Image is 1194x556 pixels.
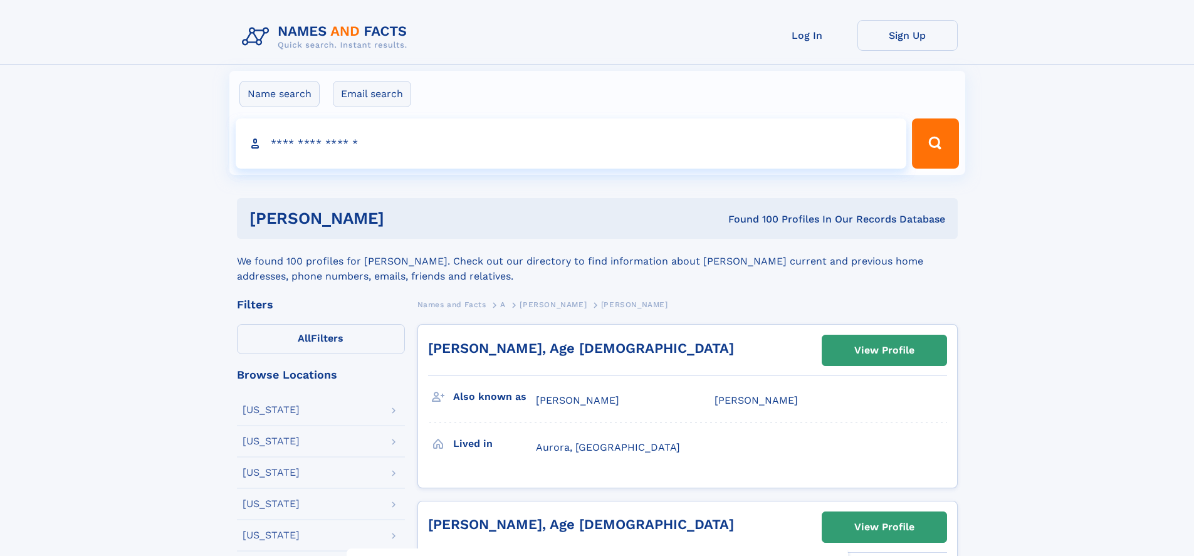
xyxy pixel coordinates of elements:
[239,81,320,107] label: Name search
[333,81,411,107] label: Email search
[912,118,958,169] button: Search Button
[236,118,907,169] input: search input
[715,394,798,406] span: [PERSON_NAME]
[601,300,668,309] span: [PERSON_NAME]
[237,369,405,380] div: Browse Locations
[453,433,536,454] h3: Lived in
[520,296,587,312] a: [PERSON_NAME]
[243,468,300,478] div: [US_STATE]
[857,20,958,51] a: Sign Up
[298,332,311,344] span: All
[500,300,506,309] span: A
[249,211,557,226] h1: [PERSON_NAME]
[822,512,946,542] a: View Profile
[757,20,857,51] a: Log In
[556,212,945,226] div: Found 100 Profiles In Our Records Database
[237,20,417,54] img: Logo Names and Facts
[237,299,405,310] div: Filters
[417,296,486,312] a: Names and Facts
[243,405,300,415] div: [US_STATE]
[536,441,680,453] span: Aurora, [GEOGRAPHIC_DATA]
[243,530,300,540] div: [US_STATE]
[243,436,300,446] div: [US_STATE]
[237,324,405,354] label: Filters
[453,386,536,407] h3: Also known as
[428,340,734,356] a: [PERSON_NAME], Age [DEMOGRAPHIC_DATA]
[243,499,300,509] div: [US_STATE]
[500,296,506,312] a: A
[854,336,914,365] div: View Profile
[520,300,587,309] span: [PERSON_NAME]
[428,517,734,532] a: [PERSON_NAME], Age [DEMOGRAPHIC_DATA]
[237,239,958,284] div: We found 100 profiles for [PERSON_NAME]. Check out our directory to find information about [PERSO...
[854,513,914,542] div: View Profile
[536,394,619,406] span: [PERSON_NAME]
[822,335,946,365] a: View Profile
